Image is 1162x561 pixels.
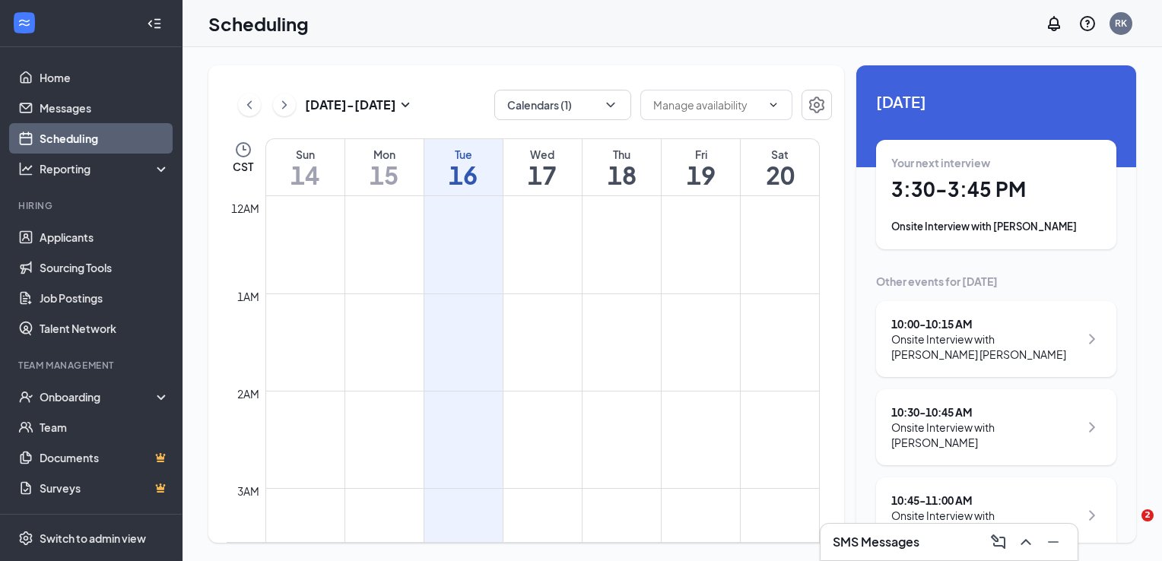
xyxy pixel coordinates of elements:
div: 10:00 - 10:15 AM [891,316,1079,331]
a: Team [40,412,170,442]
iframe: Intercom live chat [1110,509,1147,546]
div: Mon [345,147,424,162]
div: Onsite Interview with [PERSON_NAME] [891,508,1079,538]
button: ChevronRight [273,93,296,116]
span: [DATE] [876,90,1116,113]
div: Wed [503,147,582,162]
svg: ChevronUp [1017,533,1035,551]
h1: 14 [266,162,344,188]
a: Messages [40,93,170,123]
a: Job Postings [40,283,170,313]
svg: Notifications [1045,14,1063,33]
svg: Analysis [18,161,33,176]
h3: [DATE] - [DATE] [305,97,396,113]
a: Home [40,62,170,93]
button: ChevronLeft [238,93,261,116]
svg: ChevronRight [1083,330,1101,348]
span: CST [233,159,253,174]
span: 2 [1141,509,1154,521]
a: September 20, 2025 [741,139,819,195]
svg: ChevronDown [603,97,618,113]
div: Tue [424,147,503,162]
div: 12am [228,200,262,217]
div: 2am [234,385,262,402]
svg: ChevronRight [1083,506,1101,525]
h1: 3:30 - 3:45 PM [891,176,1101,202]
svg: Settings [18,531,33,546]
div: Other events for [DATE] [876,274,1116,289]
button: Minimize [1041,530,1065,554]
svg: Clock [234,141,252,159]
svg: ChevronLeft [242,96,257,114]
div: 10:30 - 10:45 AM [891,404,1079,420]
div: 3am [234,483,262,499]
h1: 20 [741,162,819,188]
svg: ComposeMessage [989,533,1008,551]
div: Fri [662,147,740,162]
a: Applicants [40,222,170,252]
h1: 19 [662,162,740,188]
h1: 16 [424,162,503,188]
button: ComposeMessage [986,530,1011,554]
h3: SMS Messages [833,534,919,550]
div: Your next interview [891,155,1101,170]
div: 1am [234,288,262,305]
a: September 15, 2025 [345,139,424,195]
div: Onsite Interview with [PERSON_NAME] [PERSON_NAME] [891,331,1079,362]
div: Sat [741,147,819,162]
div: Switch to admin view [40,531,146,546]
div: RK [1115,17,1127,30]
svg: Settings [808,96,826,114]
a: Talent Network [40,313,170,344]
button: Calendars (1)ChevronDown [494,90,631,120]
h1: 15 [345,162,424,188]
svg: ChevronRight [277,96,292,114]
div: Team Management [18,359,167,372]
svg: Minimize [1044,533,1062,551]
h1: Scheduling [208,11,309,36]
svg: WorkstreamLogo [17,15,32,30]
svg: ChevronRight [1083,418,1101,436]
div: Reporting [40,161,170,176]
svg: ChevronDown [767,99,779,111]
a: SurveysCrown [40,473,170,503]
h1: 17 [503,162,582,188]
div: 10:45 - 11:00 AM [891,493,1079,508]
svg: UserCheck [18,389,33,404]
a: DocumentsCrown [40,442,170,473]
input: Manage availability [653,97,761,113]
a: Sourcing Tools [40,252,170,283]
a: September 18, 2025 [583,139,661,195]
div: Onsite Interview with [PERSON_NAME] [891,219,1101,234]
div: Onsite Interview with [PERSON_NAME] [891,420,1079,450]
a: September 19, 2025 [662,139,740,195]
button: Settings [802,90,832,120]
a: September 16, 2025 [424,139,503,195]
button: ChevronUp [1014,530,1038,554]
div: Thu [583,147,661,162]
div: Onboarding [40,389,157,404]
a: September 17, 2025 [503,139,582,195]
a: September 14, 2025 [266,139,344,195]
svg: Collapse [147,16,162,31]
a: Scheduling [40,123,170,154]
svg: SmallChevronDown [396,96,414,114]
svg: QuestionInfo [1078,14,1097,33]
div: Sun [266,147,344,162]
div: Hiring [18,199,167,212]
h1: 18 [583,162,661,188]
